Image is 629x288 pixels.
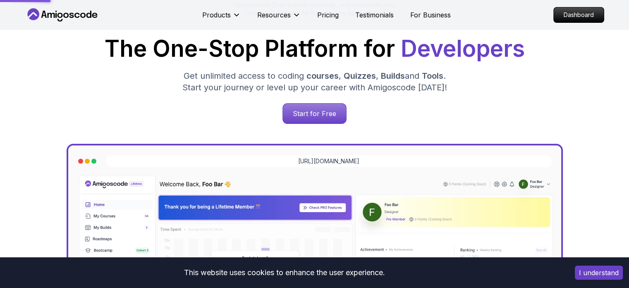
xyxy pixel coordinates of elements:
[401,35,525,62] span: Developers
[554,7,604,22] p: Dashboard
[202,10,231,20] p: Products
[282,103,347,124] a: Start for Free
[355,10,394,20] a: Testimonials
[257,10,291,20] p: Resources
[32,37,598,60] h1: The One-Stop Platform for
[298,157,359,165] a: [URL][DOMAIN_NAME]
[306,71,339,81] span: courses
[344,71,376,81] span: Quizzes
[575,266,623,280] button: Accept cookies
[422,71,443,81] span: Tools
[410,10,451,20] a: For Business
[176,70,454,93] p: Get unlimited access to coding , , and . Start your journey or level up your career with Amigosco...
[6,264,562,282] div: This website uses cookies to enhance the user experience.
[317,10,339,20] a: Pricing
[553,7,604,23] a: Dashboard
[202,10,241,27] button: Products
[381,71,405,81] span: Builds
[283,104,346,123] p: Start for Free
[257,10,301,27] button: Resources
